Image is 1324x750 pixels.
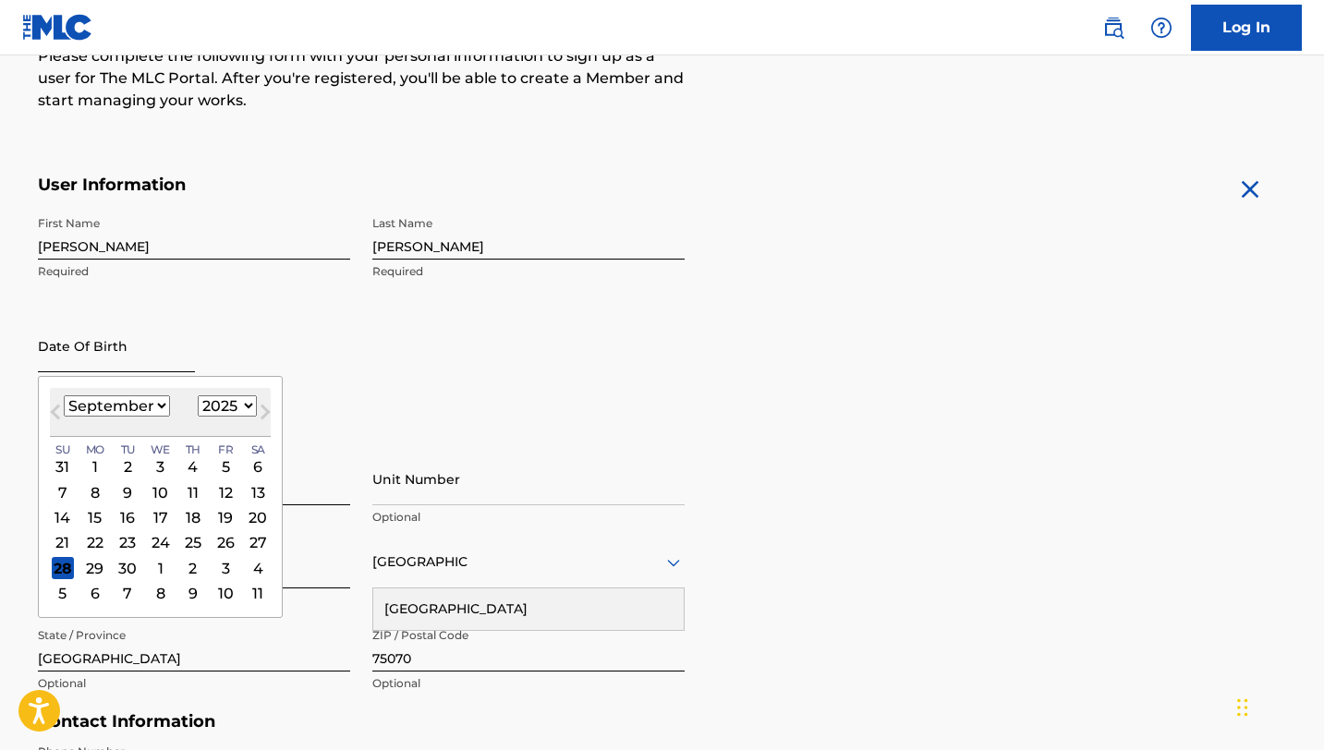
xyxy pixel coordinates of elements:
div: Choose Sunday, October 5th, 2025 [51,582,73,604]
a: Public Search [1095,9,1132,46]
p: Optional [38,675,350,692]
div: Choose Friday, October 10th, 2025 [214,582,237,604]
img: help [1150,17,1172,39]
div: Choose Sunday, September 21st, 2025 [51,531,73,553]
h5: User Information [38,175,685,196]
div: Choose Friday, September 12th, 2025 [214,481,237,503]
div: Choose Saturday, October 4th, 2025 [247,557,269,579]
div: Choose Wednesday, September 24th, 2025 [149,531,171,553]
div: Choose Wednesday, October 8th, 2025 [149,582,171,604]
div: Choose Friday, September 26th, 2025 [214,531,237,553]
span: We [150,441,169,457]
div: Choose Wednesday, October 1st, 2025 [149,557,171,579]
div: [GEOGRAPHIC_DATA] [373,588,684,630]
p: Please complete the following form with your personal information to sign up as a user for The ML... [38,45,685,112]
button: Next Month [250,401,280,430]
div: Choose Saturday, September 6th, 2025 [247,455,269,478]
span: Su [55,441,68,457]
div: Choose Thursday, September 18th, 2025 [181,506,203,528]
div: Choose Saturday, September 27th, 2025 [247,531,269,553]
div: Help [1143,9,1180,46]
div: Choose Monday, September 15th, 2025 [83,506,105,528]
img: MLC Logo [22,14,93,41]
img: search [1102,17,1124,39]
div: Choose Tuesday, September 30th, 2025 [116,557,139,579]
div: Choose Friday, September 5th, 2025 [214,455,237,478]
button: Previous Month [41,401,70,430]
div: Choose Thursday, September 4th, 2025 [181,455,203,478]
div: Choose Wednesday, September 3rd, 2025 [149,455,171,478]
div: Choose Friday, September 19th, 2025 [214,506,237,528]
div: Choose Thursday, September 11th, 2025 [181,481,203,503]
p: Required [38,263,350,280]
div: Choose Friday, October 3rd, 2025 [214,557,237,579]
div: Choose Sunday, September 7th, 2025 [51,481,73,503]
p: Required [372,263,685,280]
div: Choose Monday, September 1st, 2025 [83,455,105,478]
h5: Personal Address [38,432,1287,454]
div: Choose Tuesday, September 23rd, 2025 [116,531,139,553]
h5: Contact Information [38,711,685,732]
div: Choose Tuesday, September 9th, 2025 [116,481,139,503]
div: Choose Date [38,376,283,618]
div: Choose Sunday, August 31st, 2025 [51,455,73,478]
div: Choose Wednesday, September 10th, 2025 [149,481,171,503]
div: Choose Tuesday, October 7th, 2025 [116,582,139,604]
div: Choose Sunday, September 14th, 2025 [51,506,73,528]
div: Choose Monday, September 8th, 2025 [83,481,105,503]
span: Tu [120,441,134,457]
span: Mo [85,441,103,457]
div: Month September, 2025 [50,454,271,606]
span: Th [185,441,200,457]
img: close [1235,175,1265,204]
div: Choose Thursday, October 2nd, 2025 [181,557,203,579]
div: Choose Saturday, September 20th, 2025 [247,506,269,528]
iframe: Chat Widget [1232,661,1324,750]
div: Choose Monday, September 22nd, 2025 [83,531,105,553]
span: Fr [217,441,232,457]
div: Choose Thursday, October 9th, 2025 [181,582,203,604]
div: Drag [1237,680,1248,735]
span: Sa [250,441,264,457]
div: Choose Saturday, September 13th, 2025 [247,481,269,503]
a: Log In [1191,5,1302,51]
div: Choose Tuesday, September 2nd, 2025 [116,455,139,478]
div: Choose Thursday, September 25th, 2025 [181,531,203,553]
div: Choose Wednesday, September 17th, 2025 [149,506,171,528]
div: Choose Sunday, September 28th, 2025 [51,557,73,579]
p: Optional [372,509,685,526]
div: Choose Tuesday, September 16th, 2025 [116,506,139,528]
div: Choose Saturday, October 11th, 2025 [247,582,269,604]
p: Optional [372,675,685,692]
div: Choose Monday, September 29th, 2025 [83,557,105,579]
div: Choose Monday, October 6th, 2025 [83,582,105,604]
